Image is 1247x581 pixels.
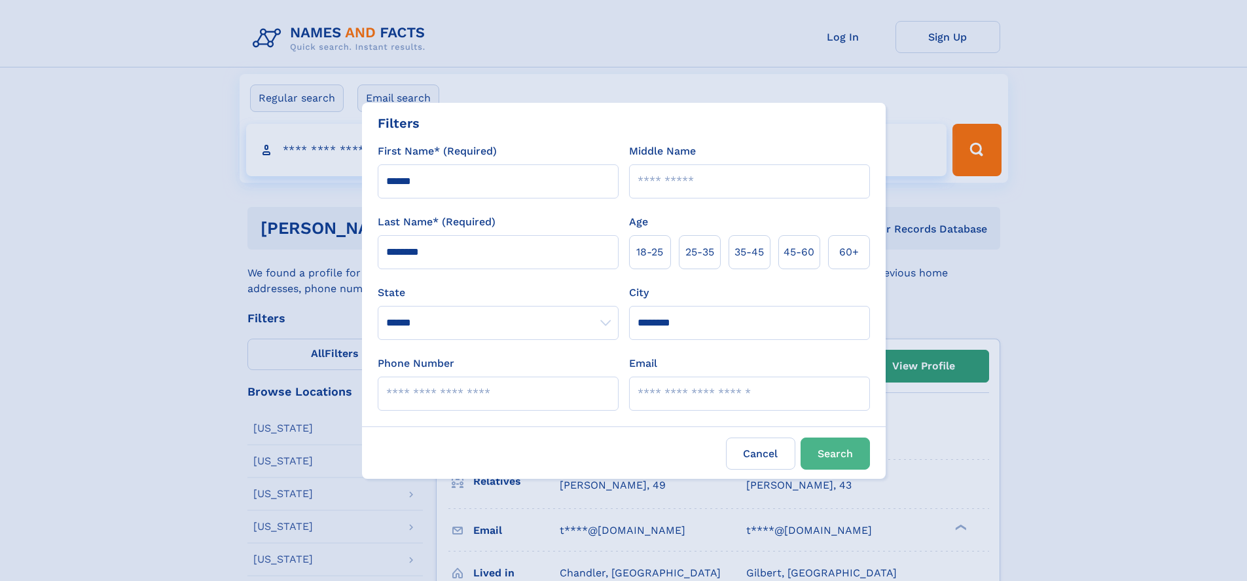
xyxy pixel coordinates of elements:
span: 45‑60 [784,244,814,260]
span: 18‑25 [636,244,663,260]
label: Phone Number [378,356,454,371]
label: City [629,285,649,301]
span: 60+ [839,244,859,260]
label: Middle Name [629,143,696,159]
label: Age [629,214,648,230]
label: First Name* (Required) [378,143,497,159]
label: Last Name* (Required) [378,214,496,230]
button: Search [801,438,870,470]
div: Filters [378,113,420,133]
span: 35‑45 [734,244,764,260]
label: Email [629,356,657,371]
label: State [378,285,619,301]
label: Cancel [726,438,795,470]
span: 25‑35 [685,244,714,260]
